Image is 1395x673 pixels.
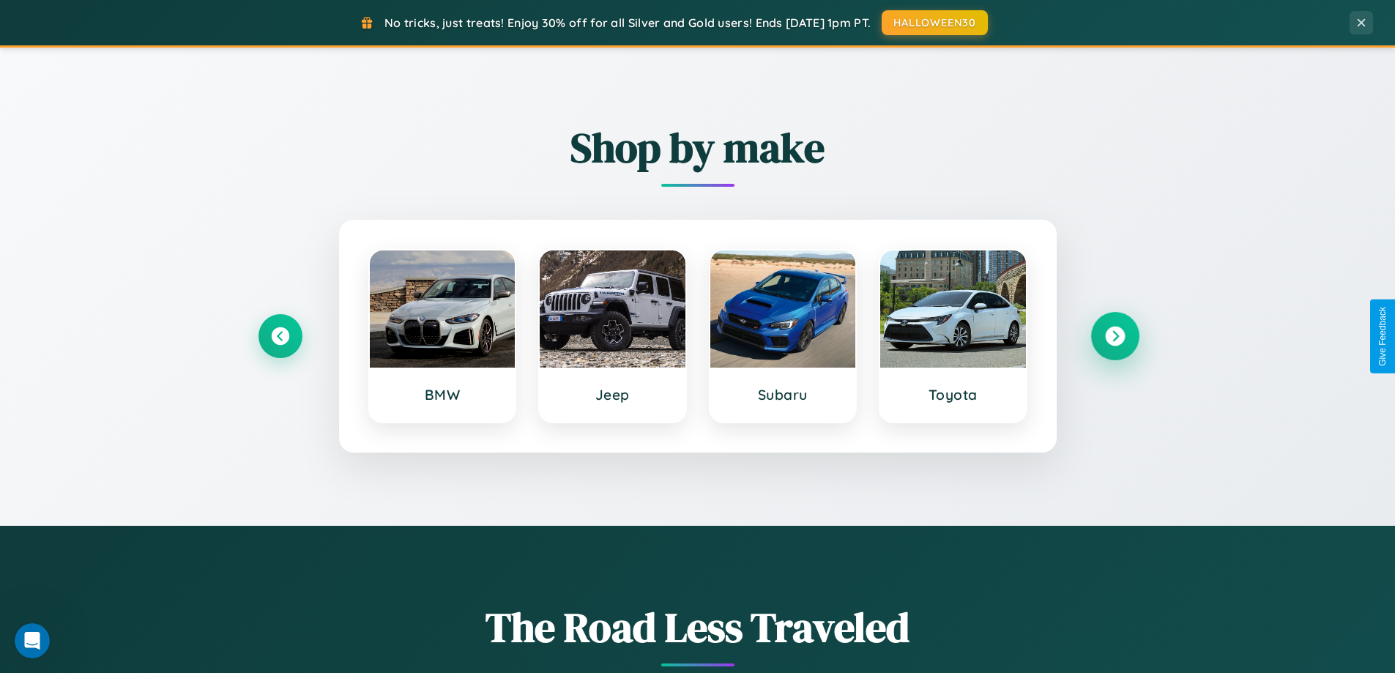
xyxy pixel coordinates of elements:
h2: Shop by make [258,119,1137,176]
h3: Jeep [554,386,671,404]
button: HALLOWEEN30 [882,10,988,35]
h1: The Road Less Traveled [258,599,1137,655]
h3: Subaru [725,386,841,404]
span: No tricks, just treats! Enjoy 30% off for all Silver and Gold users! Ends [DATE] 1pm PT. [384,15,871,30]
h3: BMW [384,386,501,404]
iframe: Intercom live chat [15,623,50,658]
div: Give Feedback [1377,307,1388,366]
h3: Toyota [895,386,1011,404]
